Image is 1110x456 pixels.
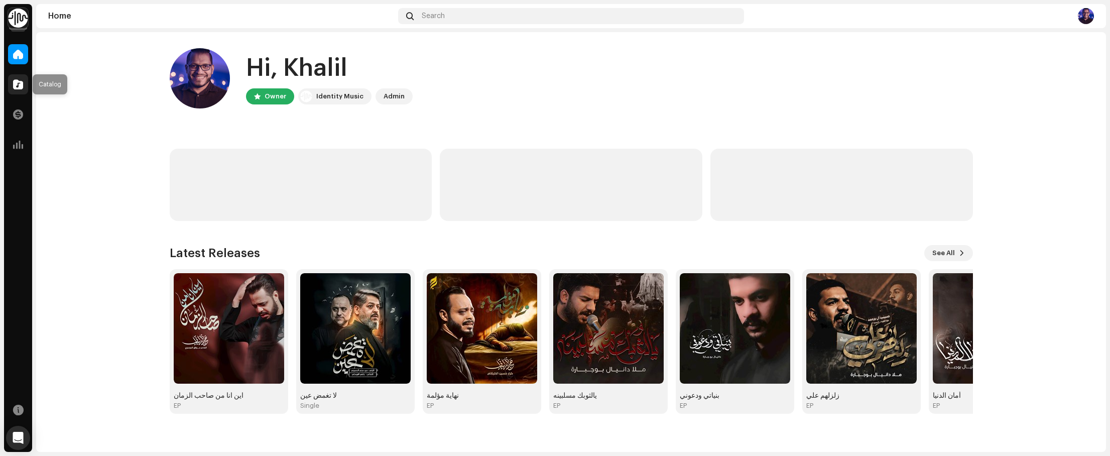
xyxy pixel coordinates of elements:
img: 0b0bc107-5674-45c8-ad96-e05a66329f47 [806,273,917,384]
div: EP [427,402,434,410]
img: 797c6147-617e-4381-87ad-866b2f30bb06 [174,273,284,384]
img: b4de11f3-3c81-475f-9123-f480d2af5db3 [1078,8,1094,24]
div: زلزلهم علي [806,392,917,400]
div: EP [680,402,687,410]
div: اين انا من صاحب الزمان [174,392,284,400]
div: Home [48,12,394,20]
h3: Latest Releases [170,245,260,261]
div: لا تغمض عين [300,392,411,400]
img: a25552a0-c5f8-44f6-9b00-07b92b22c0e5 [300,273,411,384]
div: EP [174,402,181,410]
div: Open Intercom Messenger [6,426,30,450]
div: EP [933,402,940,410]
div: نهاية مؤلمة [427,392,537,400]
div: بنياتي ودعوني [680,392,790,400]
div: Owner [265,90,286,102]
img: ca8009e4-b31b-429c-ac0a-2bded1e8a106 [933,273,1043,384]
div: أمان الدنيا [933,392,1043,400]
img: 0f74c21f-6d1c-4dbc-9196-dbddad53419e [8,8,28,28]
div: Identity Music [316,90,363,102]
button: See All [924,245,973,261]
div: EP [806,402,813,410]
div: Single [300,402,319,410]
div: يالثوبك مسلبينه [553,392,664,400]
div: Hi, Khalil [246,52,413,84]
span: Search [422,12,445,20]
img: 55bf3a41-3102-4add-ae52-41ef877e8dc3 [680,273,790,384]
img: b4de11f3-3c81-475f-9123-f480d2af5db3 [170,48,230,108]
img: 0f74c21f-6d1c-4dbc-9196-dbddad53419e [300,90,312,102]
div: EP [553,402,560,410]
div: Admin [384,90,405,102]
img: 9c402fdd-2caf-40b9-a40f-a2de18ca11bd [427,273,537,384]
span: See All [932,243,955,263]
img: 6df654a6-10b9-4871-ac4a-a840c11e2d81 [553,273,664,384]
